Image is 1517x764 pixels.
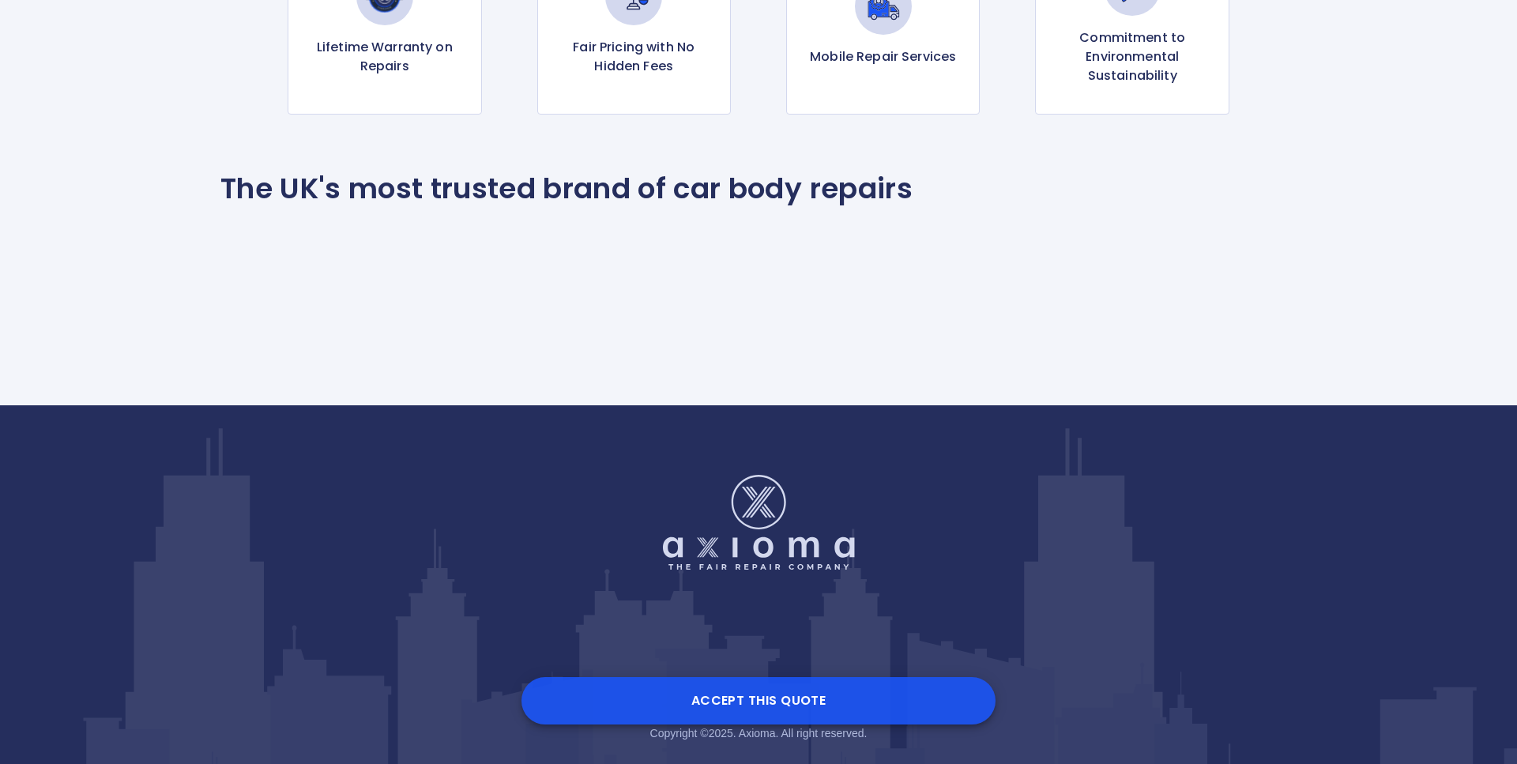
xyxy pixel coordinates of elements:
[551,38,717,76] p: Fair Pricing with No Hidden Fees
[663,475,855,570] img: Logo
[301,38,468,76] p: Lifetime Warranty on Repairs
[220,171,913,206] p: The UK's most trusted brand of car body repairs
[810,47,956,66] p: Mobile Repair Services
[1048,28,1215,85] p: Commitment to Environmental Sustainability
[220,231,1297,342] iframe: Customer reviews powered by Trustpilot
[521,677,996,724] button: Accept this Quote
